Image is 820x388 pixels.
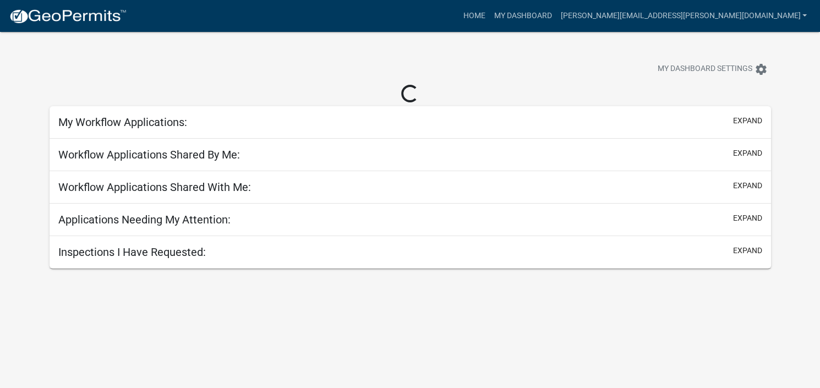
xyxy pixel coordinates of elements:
[733,245,762,256] button: expand
[458,6,489,26] a: Home
[556,6,811,26] a: [PERSON_NAME][EMAIL_ADDRESS][PERSON_NAME][DOMAIN_NAME]
[58,213,231,226] h5: Applications Needing My Attention:
[733,147,762,159] button: expand
[733,212,762,224] button: expand
[58,148,240,161] h5: Workflow Applications Shared By Me:
[489,6,556,26] a: My Dashboard
[733,180,762,192] button: expand
[649,58,777,80] button: My Dashboard Settingssettings
[733,115,762,127] button: expand
[658,63,752,76] span: My Dashboard Settings
[58,116,187,129] h5: My Workflow Applications:
[755,63,768,76] i: settings
[58,245,206,259] h5: Inspections I Have Requested:
[58,181,251,194] h5: Workflow Applications Shared With Me:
